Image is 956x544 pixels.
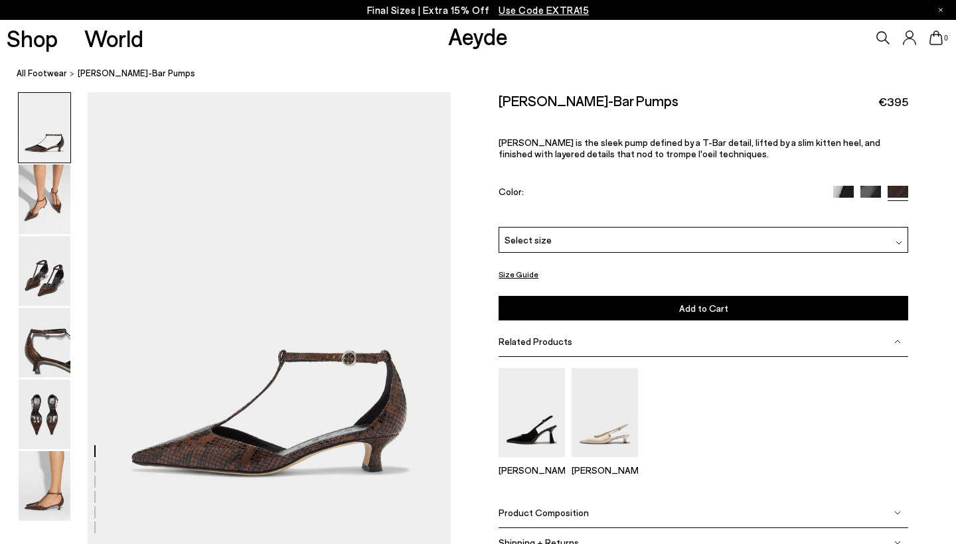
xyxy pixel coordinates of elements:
img: Liz T-Bar Pumps - Image 3 [19,236,70,306]
img: Catrina Slingback Pumps [572,368,638,456]
a: All Footwear [17,66,67,80]
span: Add to Cart [679,303,728,314]
img: Liz T-Bar Pumps - Image 5 [19,379,70,449]
h2: [PERSON_NAME]-Bar Pumps [499,92,678,109]
a: 0 [929,31,943,45]
span: €395 [878,94,908,110]
img: Liz T-Bar Pumps - Image 4 [19,308,70,377]
span: 0 [943,34,949,42]
img: Liz T-Bar Pumps - Image 6 [19,451,70,521]
span: Navigate to /collections/ss25-final-sizes [499,4,589,16]
img: Fernanda Slingback Pumps [499,368,565,456]
a: Catrina Slingback Pumps [PERSON_NAME] [572,448,638,476]
button: Size Guide [499,266,538,283]
span: Product Composition [499,507,589,518]
img: svg%3E [894,338,901,345]
a: Shop [7,27,58,50]
nav: breadcrumb [17,56,956,92]
span: Select size [505,233,552,247]
a: Fernanda Slingback Pumps [PERSON_NAME] [499,448,565,476]
img: Liz T-Bar Pumps - Image 1 [19,93,70,163]
div: Color: [499,186,820,201]
button: Add to Cart [499,296,908,320]
p: [PERSON_NAME] [499,464,565,476]
span: Related Products [499,336,572,347]
img: svg%3E [896,239,902,246]
a: World [84,27,143,50]
p: [PERSON_NAME] [572,464,638,476]
p: Final Sizes | Extra 15% Off [367,2,590,19]
img: Liz T-Bar Pumps - Image 2 [19,165,70,234]
a: Aeyde [448,22,508,50]
p: [PERSON_NAME] is the sleek pump defined by a T-Bar detail, lifted by a slim kitten heel, and fini... [499,137,908,159]
img: svg%3E [894,510,901,516]
span: [PERSON_NAME]-Bar Pumps [78,66,195,80]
